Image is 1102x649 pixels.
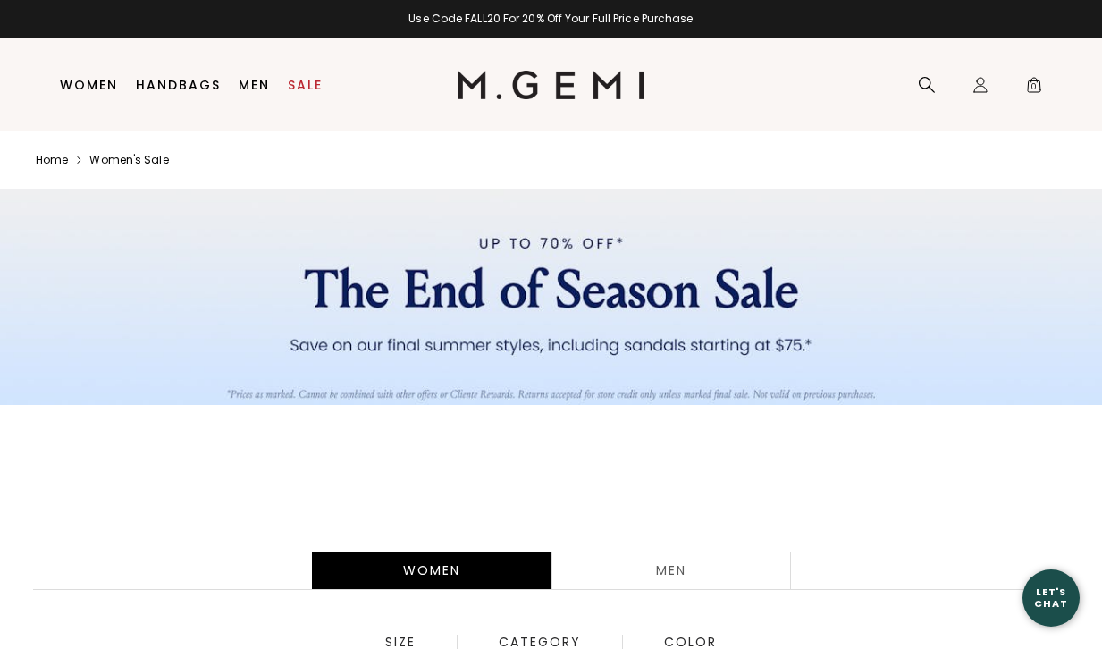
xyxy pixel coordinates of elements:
[89,153,168,167] a: Women's sale
[458,71,644,99] img: M.Gemi
[136,78,221,92] a: Handbags
[239,78,270,92] a: Men
[312,552,551,589] div: Women
[60,78,118,92] a: Women
[1022,586,1080,609] div: Let's Chat
[1025,80,1043,97] span: 0
[288,78,323,92] a: Sale
[551,552,791,589] a: Men
[36,153,68,167] a: Home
